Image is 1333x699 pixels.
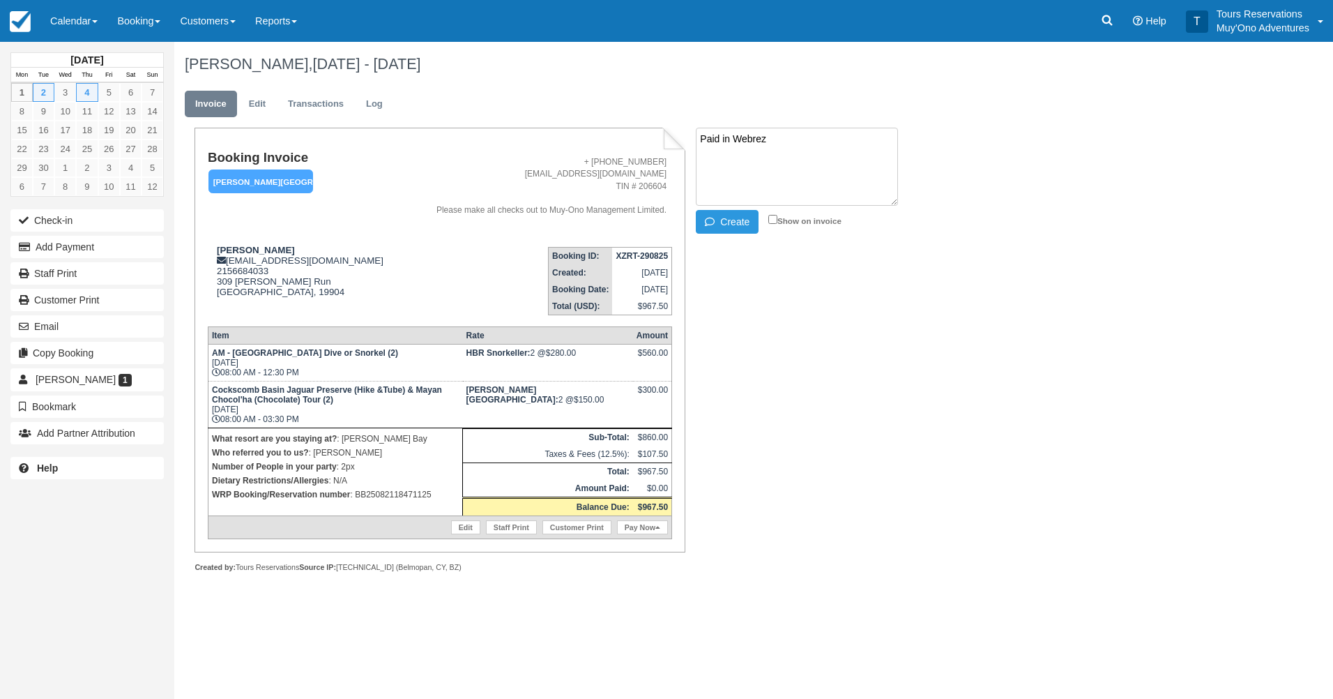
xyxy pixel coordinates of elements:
a: 27 [120,140,142,158]
a: 1 [54,158,76,177]
th: Balance Due: [463,497,633,516]
span: [DATE] - [DATE] [312,55,420,73]
a: 8 [11,102,33,121]
em: [PERSON_NAME][GEOGRAPHIC_DATA] [208,170,313,194]
div: $300.00 [637,385,668,406]
a: 5 [98,83,120,102]
td: [DATE] 08:00 AM - 12:30 PM [208,344,462,381]
address: + [PHONE_NUMBER] [EMAIL_ADDRESS][DOMAIN_NAME] TIN # 206604 Please make all checks out to Muy-Ono ... [409,156,667,216]
a: 17 [54,121,76,140]
a: 10 [54,102,76,121]
b: Help [37,463,58,474]
td: $860.00 [633,428,672,446]
th: Item [208,326,462,344]
a: 11 [120,177,142,196]
th: Rate [463,326,633,344]
th: Wed [54,68,76,83]
th: Total: [463,463,633,480]
strong: Who referred you to us? [212,448,309,458]
p: Muy'Ono Adventures [1217,21,1309,35]
a: 30 [33,158,54,177]
td: 2 @ [463,344,633,381]
a: 6 [120,83,142,102]
a: 18 [76,121,98,140]
a: Customer Print [542,520,611,534]
a: 2 [33,83,54,102]
a: 15 [11,121,33,140]
p: : N/A [212,474,459,488]
strong: HBR Snorkeller [466,348,531,358]
a: 26 [98,140,120,158]
th: Fri [98,68,120,83]
button: Add Partner Attribution [10,422,164,444]
a: 28 [142,140,163,158]
th: Tue [33,68,54,83]
strong: What resort are you staying at? [212,434,337,444]
th: Mon [11,68,33,83]
i: Help [1133,16,1143,26]
button: Bookmark [10,396,164,418]
a: 20 [120,121,142,140]
a: Pay Now [617,520,668,534]
p: : BB25082118471125 [212,488,459,502]
h1: Booking Invoice [208,151,404,165]
a: 1 [11,83,33,102]
a: 14 [142,102,163,121]
span: $280.00 [546,348,576,358]
a: 9 [76,177,98,196]
strong: Source IP: [299,563,336,571]
td: $107.50 [633,446,672,463]
strong: $967.50 [638,502,668,512]
td: [DATE] [612,264,671,281]
th: Sat [120,68,142,83]
a: Edit [238,91,276,118]
a: 3 [98,158,120,177]
a: 29 [11,158,33,177]
a: 3 [54,83,76,102]
strong: Dietary Restrictions/Allergies [212,476,328,486]
p: : [PERSON_NAME] [212,446,459,460]
th: Total (USD): [549,298,613,315]
div: [EMAIL_ADDRESS][DOMAIN_NAME] 2156684033 309 [PERSON_NAME] Run [GEOGRAPHIC_DATA], 19904 [208,245,404,315]
a: 16 [33,121,54,140]
a: 12 [142,177,163,196]
button: Email [10,315,164,338]
a: 6 [11,177,33,196]
td: $967.50 [612,298,671,315]
a: Log [356,91,393,118]
h1: [PERSON_NAME], [185,56,1164,73]
a: 10 [98,177,120,196]
a: 19 [98,121,120,140]
p: : [PERSON_NAME] Bay [212,432,459,446]
a: [PERSON_NAME][GEOGRAPHIC_DATA] [208,169,308,195]
a: 11 [76,102,98,121]
a: 9 [33,102,54,121]
th: Amount Paid: [463,480,633,498]
a: 4 [120,158,142,177]
span: 1 [119,374,132,386]
a: 4 [76,83,98,102]
button: Add Payment [10,236,164,258]
span: [PERSON_NAME] [36,374,116,385]
strong: [PERSON_NAME] [217,245,295,255]
strong: [DATE] [70,54,103,66]
a: 24 [54,140,76,158]
td: [DATE] [612,281,671,298]
th: Booking ID: [549,247,613,264]
div: Tours Reservations [TECHNICAL_ID] (Belmopan, CY, BZ) [195,562,685,573]
strong: AM - [GEOGRAPHIC_DATA] Dive or Snorkel (2) [212,348,398,358]
div: T [1186,10,1208,33]
p: : 2px [212,460,459,474]
a: 21 [142,121,163,140]
strong: Number of People in your party [212,462,337,472]
p: Tours Reservations [1217,7,1309,21]
strong: WRP Booking/Reservation number [212,490,350,499]
a: 2 [76,158,98,177]
strong: Created by: [195,563,236,571]
span: Help [1145,15,1166,27]
th: Created: [549,264,613,281]
td: 2 @ [463,381,633,428]
button: Create [696,210,759,234]
strong: Cockscomb Basin Jaguar Preserve (Hike &Tube) & Mayan Chocol'ha (Chocolate) Tour (2) [212,385,442,405]
a: 13 [120,102,142,121]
